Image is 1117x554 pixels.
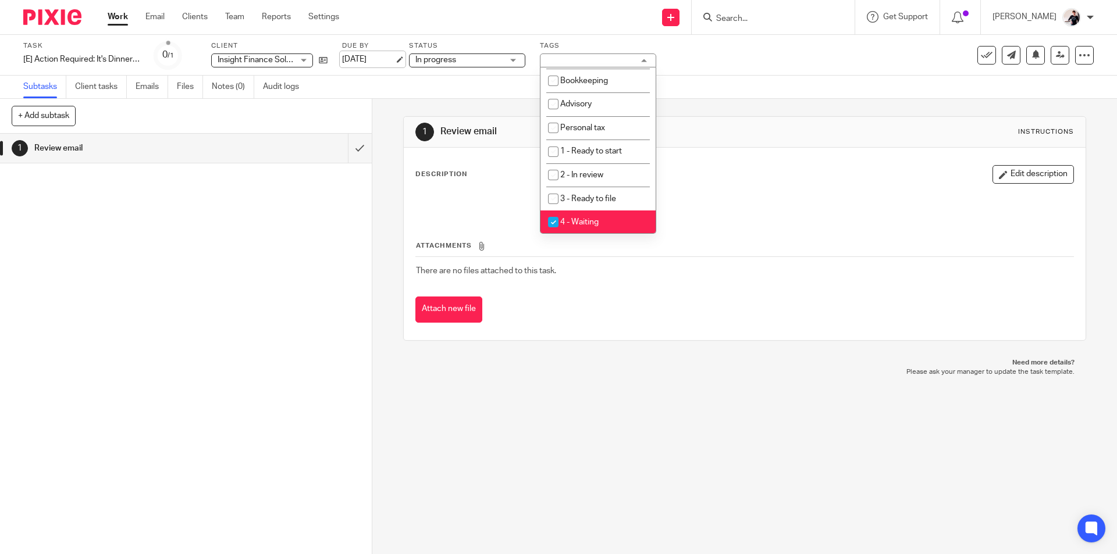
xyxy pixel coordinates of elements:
[416,267,556,275] span: There are no files attached to this task.
[342,41,394,51] label: Due by
[225,11,244,23] a: Team
[540,41,656,51] label: Tags
[168,52,174,59] small: /1
[1062,8,1081,27] img: AV307615.jpg
[560,195,616,203] span: 3 - Ready to file
[560,100,592,108] span: Advisory
[23,76,66,98] a: Subtasks
[560,218,599,226] span: 4 - Waiting
[560,124,605,132] span: Personal tax
[218,56,323,64] span: Insight Finance Solutions Ltd
[75,76,127,98] a: Client tasks
[560,77,608,85] span: Bookkeeping
[23,41,140,51] label: Task
[715,14,820,24] input: Search
[415,367,1074,377] p: Please ask your manager to update the task template.
[108,11,128,23] a: Work
[12,140,28,156] div: 1
[34,140,236,157] h1: Review email
[162,48,174,62] div: 0
[560,171,603,179] span: 2 - In review
[440,126,770,138] h1: Review email
[883,13,928,21] span: Get Support
[23,9,81,25] img: Pixie
[182,11,208,23] a: Clients
[409,41,525,51] label: Status
[211,41,328,51] label: Client
[415,296,482,323] button: Attach new file
[993,165,1074,184] button: Edit description
[415,170,467,179] p: Description
[415,123,434,141] div: 1
[12,106,76,126] button: + Add subtask
[1018,127,1074,137] div: Instructions
[415,56,456,64] span: In progress
[23,53,140,65] div: [E] Action Required: It's Dinner Time!
[416,242,472,249] span: Attachments
[560,147,622,155] span: 1 - Ready to start
[263,76,308,98] a: Audit logs
[145,11,165,23] a: Email
[415,358,1074,367] p: Need more details?
[308,11,339,23] a: Settings
[23,53,140,65] div: [E] Action Required: It&#39;s Dinner Time!
[136,76,168,98] a: Emails
[262,11,291,23] a: Reports
[212,76,254,98] a: Notes (0)
[993,11,1056,23] p: [PERSON_NAME]
[177,76,203,98] a: Files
